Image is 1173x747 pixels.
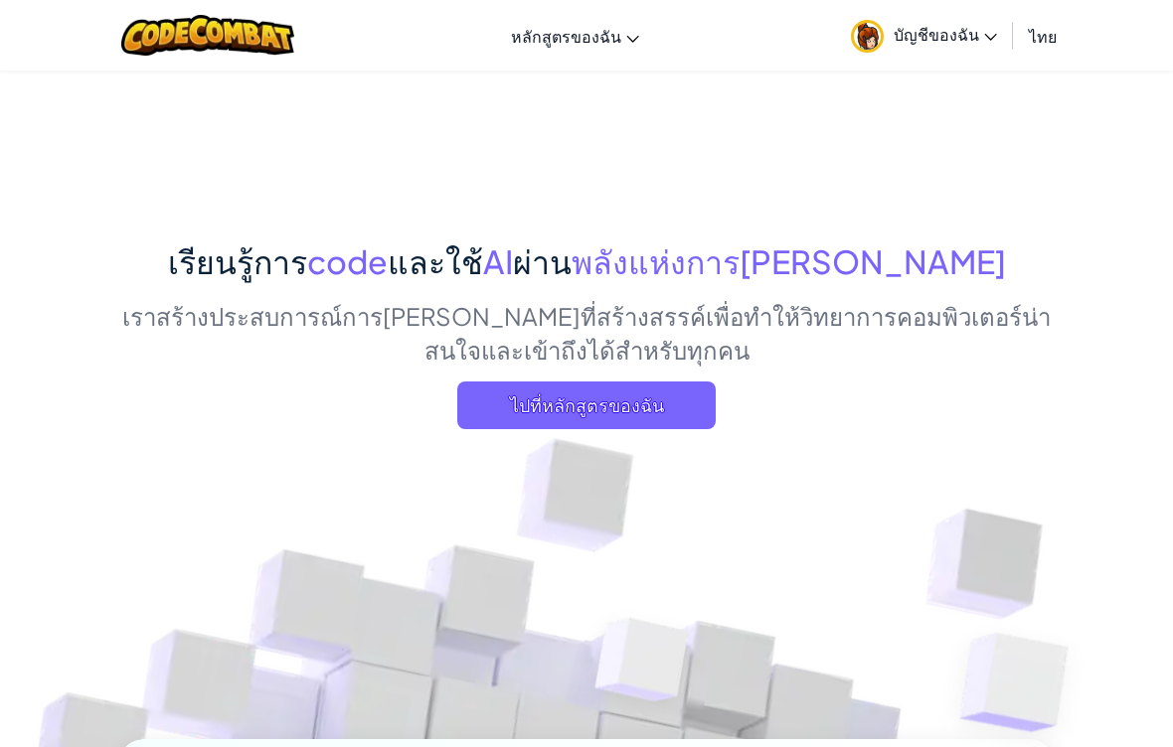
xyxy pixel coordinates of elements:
span: ผ่าน [513,241,572,281]
span: ไทย [1029,26,1057,47]
a: หลักสูตรของฉัน [501,9,649,63]
span: บัญชีของฉัน [894,24,997,45]
span: พลังแห่งการ[PERSON_NAME] [572,241,1006,281]
a: ไทย [1019,9,1067,63]
img: CodeCombat logo [121,15,295,56]
a: บัญชีของฉัน [841,4,1007,67]
span: code [307,241,388,281]
span: หลักสูตรของฉัน [511,26,621,47]
img: avatar [851,20,884,53]
span: และใช้ [388,241,483,281]
a: ไปที่หลักสูตรของฉัน [457,381,716,429]
span: AI [483,241,513,281]
p: เราสร้างประสบการณ์การ[PERSON_NAME]ที่สร้างสรรค์เพื่อทำให้วิทยาการคอมพิวเตอร์น่าสนใจและเข้าถึงได้ส... [119,299,1054,367]
span: เรียนรู้การ [168,241,307,281]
